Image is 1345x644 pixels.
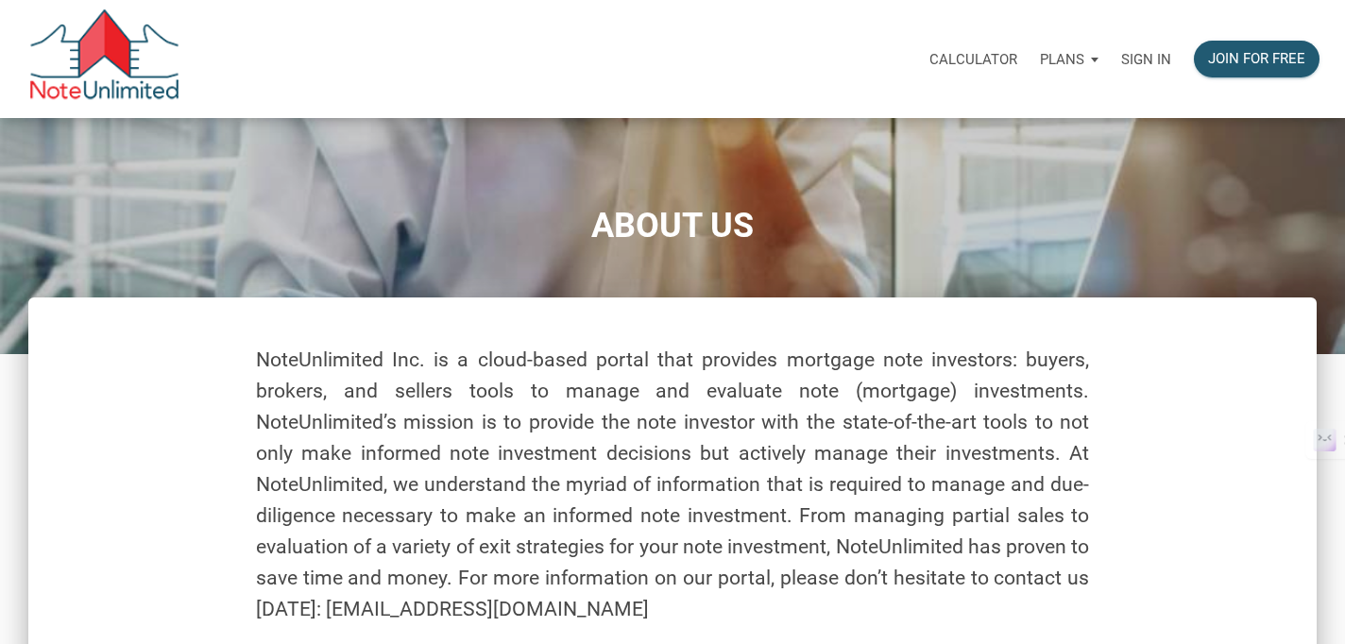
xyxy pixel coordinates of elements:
[1121,51,1171,68] p: Sign in
[918,29,1029,89] a: Calculator
[929,51,1017,68] p: Calculator
[1208,48,1305,70] div: Join for free
[28,9,180,109] img: NoteUnlimited
[1183,29,1331,89] a: Join for free
[1040,51,1084,68] p: Plans
[1029,31,1110,88] button: Plans
[1194,41,1319,77] button: Join for free
[256,345,1090,624] h5: NoteUnlimited Inc. is a cloud-based portal that provides mortgage note investors: buyers, brokers...
[1110,29,1183,89] a: Sign in
[14,207,1331,246] h1: ABOUT US
[1029,29,1110,89] a: Plans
